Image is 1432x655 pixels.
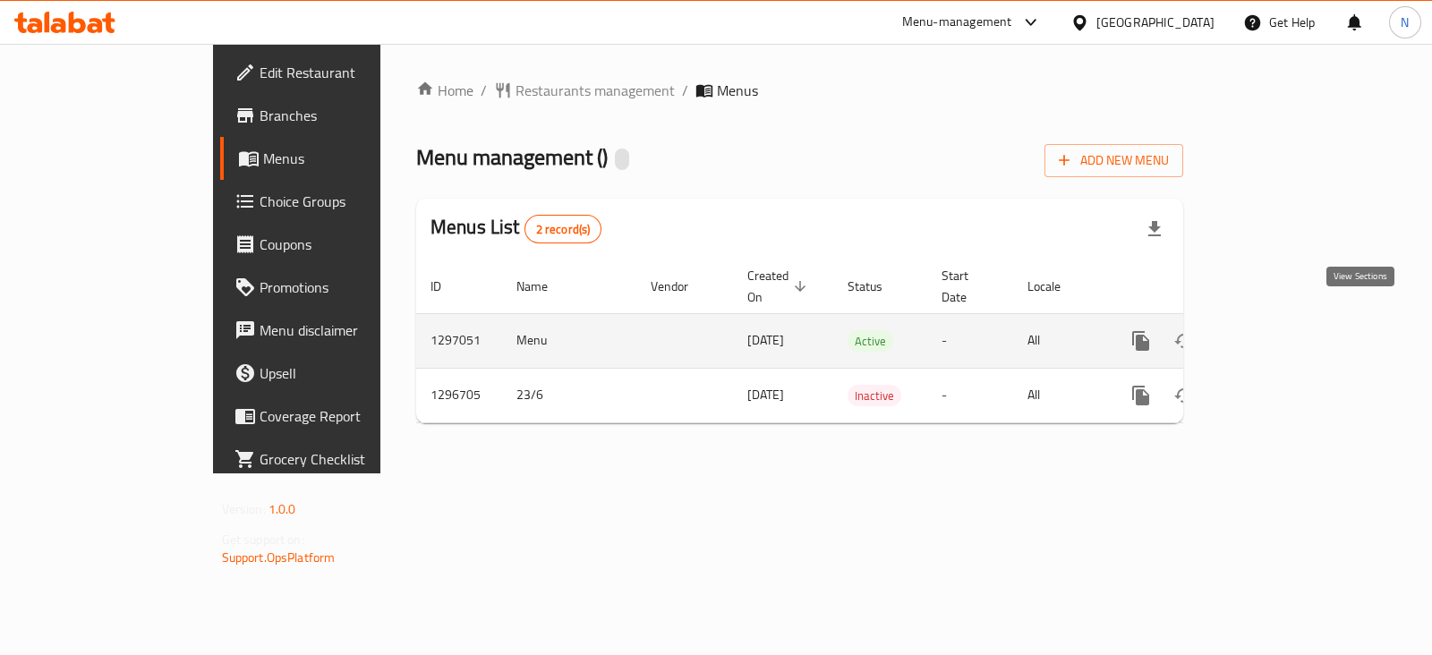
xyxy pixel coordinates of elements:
[416,80,1183,101] nav: breadcrumb
[220,51,452,94] a: Edit Restaurant
[927,368,1013,422] td: -
[260,105,438,126] span: Branches
[222,498,266,521] span: Version:
[1096,13,1215,32] div: [GEOGRAPHIC_DATA]
[260,448,438,470] span: Grocery Checklist
[263,148,438,169] span: Menus
[220,352,452,395] a: Upsell
[222,546,336,569] a: Support.OpsPlatform
[942,265,992,308] span: Start Date
[260,362,438,384] span: Upsell
[1163,319,1206,362] button: Change Status
[494,80,675,101] a: Restaurants management
[220,395,452,438] a: Coverage Report
[524,215,602,243] div: Total records count
[651,276,712,297] span: Vendor
[848,331,893,352] span: Active
[848,386,901,406] span: Inactive
[430,276,465,297] span: ID
[430,214,601,243] h2: Menus List
[481,80,487,101] li: /
[268,498,296,521] span: 1.0.0
[747,383,784,406] span: [DATE]
[747,265,812,308] span: Created On
[1105,259,1306,314] th: Actions
[416,368,502,422] td: 1296705
[1013,368,1105,422] td: All
[260,405,438,427] span: Coverage Report
[525,221,601,238] span: 2 record(s)
[1133,208,1176,251] div: Export file
[1120,374,1163,417] button: more
[717,80,758,101] span: Menus
[502,313,636,368] td: Menu
[260,234,438,255] span: Coupons
[1027,276,1084,297] span: Locale
[848,330,893,352] div: Active
[1044,144,1183,177] button: Add New Menu
[260,191,438,212] span: Choice Groups
[260,62,438,83] span: Edit Restaurant
[848,276,906,297] span: Status
[516,276,571,297] span: Name
[220,180,452,223] a: Choice Groups
[220,309,452,352] a: Menu disclaimer
[1120,319,1163,362] button: more
[747,328,784,352] span: [DATE]
[220,438,452,481] a: Grocery Checklist
[416,313,502,368] td: 1297051
[222,528,304,551] span: Get support on:
[1013,313,1105,368] td: All
[1163,374,1206,417] button: Change Status
[220,223,452,266] a: Coupons
[902,12,1012,33] div: Menu-management
[502,368,636,422] td: 23/6
[1401,13,1409,32] span: N
[220,266,452,309] a: Promotions
[848,385,901,406] div: Inactive
[416,137,608,177] span: Menu management ( )
[260,319,438,341] span: Menu disclaimer
[220,94,452,137] a: Branches
[220,137,452,180] a: Menus
[927,313,1013,368] td: -
[516,80,675,101] span: Restaurants management
[682,80,688,101] li: /
[416,259,1306,423] table: enhanced table
[260,276,438,298] span: Promotions
[1059,149,1169,172] span: Add New Menu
